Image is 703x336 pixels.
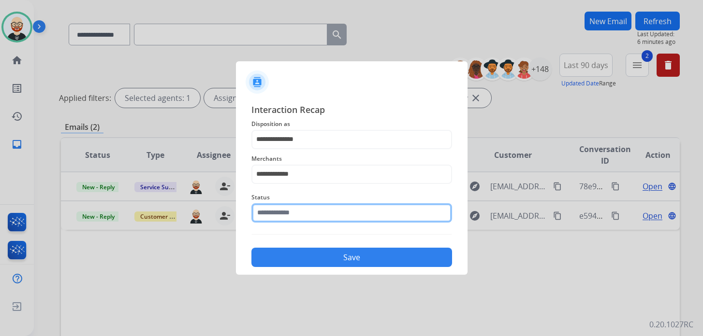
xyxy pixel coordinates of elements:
img: contact-recap-line.svg [251,234,452,235]
span: Merchants [251,153,452,165]
span: Disposition as [251,118,452,130]
img: contactIcon [246,70,269,94]
span: Status [251,192,452,203]
p: 0.20.1027RC [649,319,693,330]
span: Interaction Recap [251,103,452,118]
button: Save [251,248,452,267]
